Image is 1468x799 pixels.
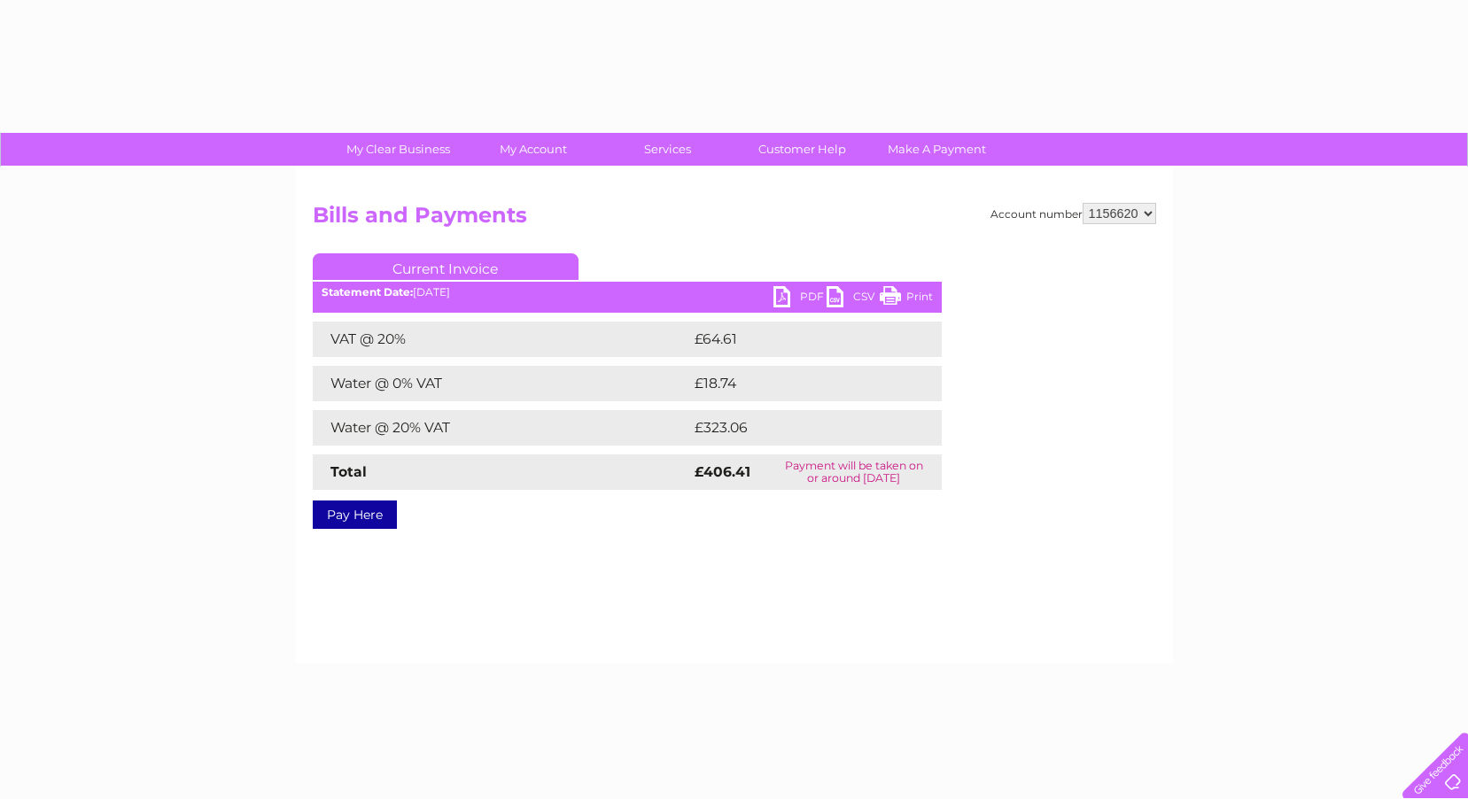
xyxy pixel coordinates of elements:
[827,286,880,312] a: CSV
[766,454,941,490] td: Payment will be taken on or around [DATE]
[325,133,471,166] a: My Clear Business
[313,286,942,299] div: [DATE]
[690,366,905,401] td: £18.74
[322,285,413,299] b: Statement Date:
[990,203,1156,224] div: Account number
[594,133,741,166] a: Services
[313,366,690,401] td: Water @ 0% VAT
[773,286,827,312] a: PDF
[330,463,367,480] strong: Total
[313,203,1156,237] h2: Bills and Payments
[313,253,579,280] a: Current Invoice
[695,463,750,480] strong: £406.41
[690,410,911,446] td: £323.06
[313,322,690,357] td: VAT @ 20%
[690,322,905,357] td: £64.61
[313,410,690,446] td: Water @ 20% VAT
[460,133,606,166] a: My Account
[729,133,875,166] a: Customer Help
[880,286,933,312] a: Print
[313,500,397,529] a: Pay Here
[864,133,1010,166] a: Make A Payment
